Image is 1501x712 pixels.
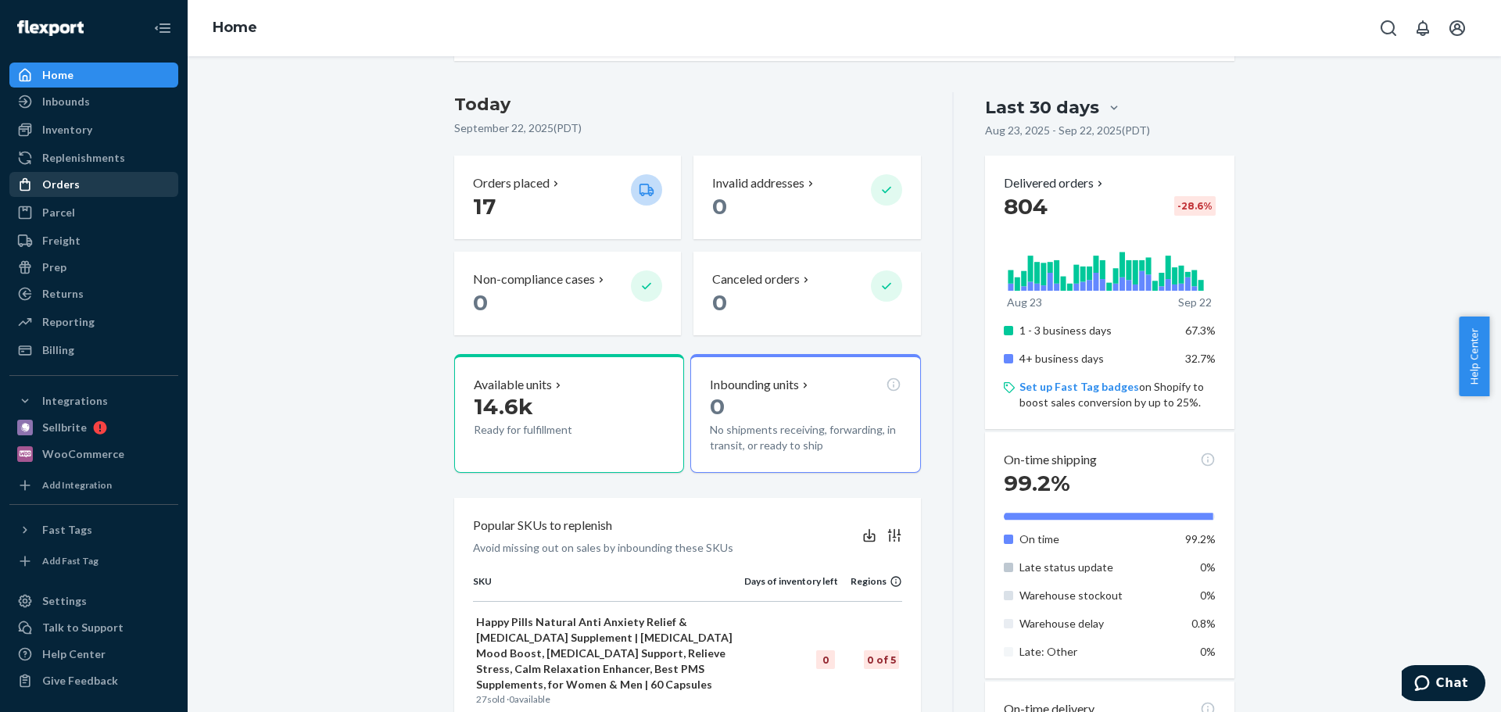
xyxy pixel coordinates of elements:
[9,89,178,114] a: Inbounds
[17,20,84,36] img: Flexport logo
[42,620,124,635] div: Talk to Support
[710,393,725,420] span: 0
[1178,295,1212,310] p: Sep 22
[1459,317,1489,396] button: Help Center
[42,554,99,567] div: Add Fast Tag
[9,642,178,667] a: Help Center
[9,549,178,574] a: Add Fast Tag
[9,517,178,542] button: Fast Tags
[473,174,550,192] p: Orders placed
[42,205,75,220] div: Parcel
[509,693,514,705] span: 0
[1407,13,1438,44] button: Open notifications
[213,19,257,36] a: Home
[9,172,178,197] a: Orders
[473,193,496,220] span: 17
[42,259,66,275] div: Prep
[42,646,106,662] div: Help Center
[9,473,178,498] a: Add Integration
[476,693,487,705] span: 27
[147,13,178,44] button: Close Navigation
[1019,351,1173,367] p: 4+ business days
[1200,589,1216,602] span: 0%
[474,422,618,438] p: Ready for fulfillment
[864,650,899,669] div: 0 of 5
[473,270,595,288] p: Non-compliance cases
[42,122,92,138] div: Inventory
[9,415,178,440] a: Sellbrite
[1442,13,1473,44] button: Open account menu
[9,442,178,467] a: WooCommerce
[473,289,488,316] span: 0
[42,446,124,462] div: WooCommerce
[1019,644,1173,660] p: Late: Other
[9,117,178,142] a: Inventory
[474,393,533,420] span: 14.6k
[473,574,744,601] th: SKU
[985,95,1099,120] div: Last 30 days
[9,338,178,363] a: Billing
[9,309,178,335] a: Reporting
[1191,617,1216,630] span: 0.8%
[9,228,178,253] a: Freight
[712,174,804,192] p: Invalid addresses
[42,478,112,492] div: Add Integration
[1174,196,1216,216] div: -28.6 %
[454,120,921,136] p: September 22, 2025 ( PDT )
[454,92,921,117] h3: Today
[712,193,727,220] span: 0
[1019,380,1139,393] a: Set up Fast Tag badges
[1004,193,1048,220] span: 804
[1004,470,1070,496] span: 99.2%
[1200,645,1216,658] span: 0%
[9,145,178,170] a: Replenishments
[42,522,92,538] div: Fast Tags
[690,354,920,473] button: Inbounding units0No shipments receiving, forwarding, in transit, or ready to ship
[1019,616,1173,631] p: Warehouse delay
[1185,352,1216,365] span: 32.7%
[200,5,270,51] ol: breadcrumbs
[42,420,87,435] div: Sellbrite
[474,376,552,394] p: Available units
[42,593,87,609] div: Settings
[42,393,108,409] div: Integrations
[42,67,73,83] div: Home
[9,615,178,640] button: Talk to Support
[9,668,178,693] button: Give Feedback
[744,574,838,601] th: Days of inventory left
[9,63,178,88] a: Home
[1019,588,1173,603] p: Warehouse stockout
[9,589,178,614] a: Settings
[1200,560,1216,574] span: 0%
[42,177,80,192] div: Orders
[985,123,1150,138] p: Aug 23, 2025 - Sep 22, 2025 ( PDT )
[1402,665,1485,704] iframe: Opens a widget where you can chat to one of our agents
[9,200,178,225] a: Parcel
[1004,174,1106,192] p: Delivered orders
[1185,532,1216,546] span: 99.2%
[454,252,681,335] button: Non-compliance cases 0
[476,692,741,706] p: sold · available
[473,540,733,556] p: Avoid missing out on sales by inbounding these SKUs
[473,517,612,535] p: Popular SKUs to replenish
[9,255,178,280] a: Prep
[1004,451,1097,469] p: On-time shipping
[1019,379,1216,410] p: on Shopify to boost sales conversion by up to 25%.
[42,286,84,302] div: Returns
[454,354,684,473] button: Available units14.6kReady for fulfillment
[1019,560,1173,575] p: Late status update
[1185,324,1216,337] span: 67.3%
[9,281,178,306] a: Returns
[693,156,920,239] button: Invalid addresses 0
[476,614,741,692] p: Happy Pills Natural Anti Anxiety Relief & [MEDICAL_DATA] Supplement | [MEDICAL_DATA] Mood Boost, ...
[838,574,902,588] div: Regions
[816,650,835,669] div: 0
[710,422,901,453] p: No shipments receiving, forwarding, in transit, or ready to ship
[1373,13,1404,44] button: Open Search Box
[712,289,727,316] span: 0
[42,314,95,330] div: Reporting
[712,270,800,288] p: Canceled orders
[454,156,681,239] button: Orders placed 17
